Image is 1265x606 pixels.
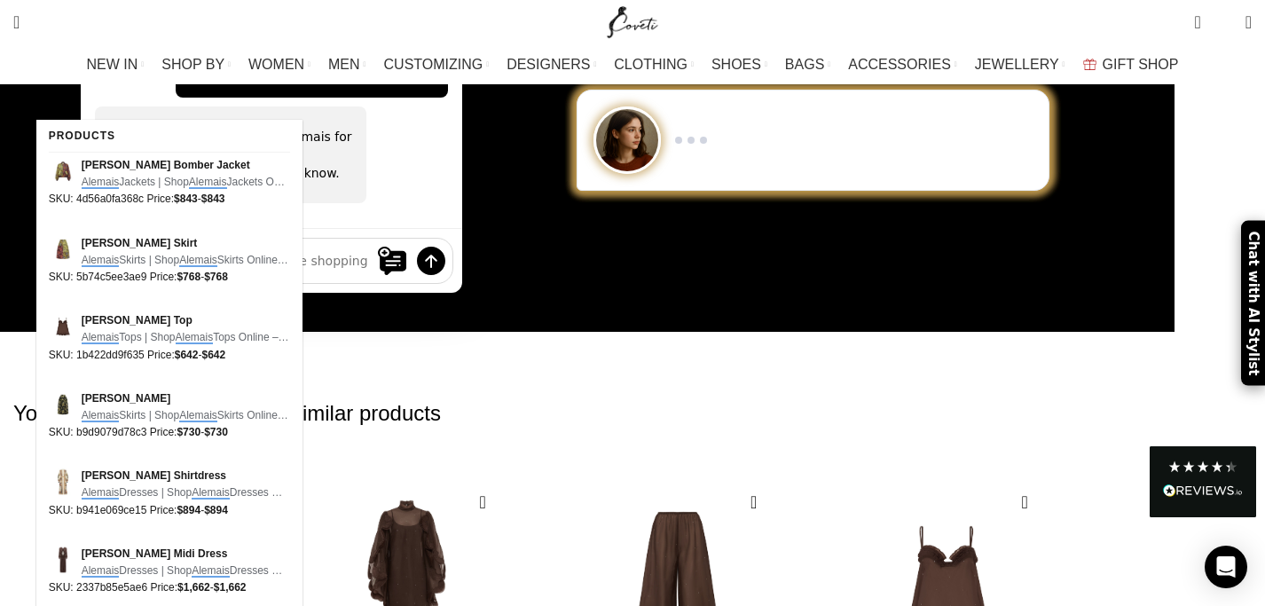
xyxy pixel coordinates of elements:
bdi: 730 [204,426,228,438]
span: Skirts | Shop Skirts Online – Coveti [PERSON_NAME] … [82,252,290,269]
bdi: 894 [177,504,200,516]
span: SHOES [711,56,761,73]
a: DESIGNERS [507,47,596,83]
a: WOMEN [248,47,310,83]
span: $ [201,349,208,361]
span: $ [177,271,183,283]
a: [PERSON_NAME] Top AlemaisTops | ShopAlemaisTops Online – Coveti[PERSON_NAME] … SKU: 1b422dd9f635 ... [36,312,302,364]
a: Quick view [1014,492,1036,514]
div: Read All Reviews [1163,481,1243,504]
bdi: 642 [175,349,199,361]
span: 0 [1218,18,1231,31]
span: Dresses | Shop Dresses Online – Coveti [PERSON_NAME] … [82,563,290,579]
a: MEN [328,47,365,83]
span: Skirts | Shop Skirts Online – Coveti [PERSON_NAME] Skirt … [82,407,290,424]
span: $ [204,426,210,438]
a: [PERSON_NAME] Shirtdress AlemaisDresses | ShopAlemaisDresses Online – Coveti[PERSON_NAME] Shirtdr... [36,468,302,519]
a: Site logo [603,13,663,28]
span: CUSTOMIZING [384,56,483,73]
a: [PERSON_NAME] Skirt AlemaisSkirts | ShopAlemaisSkirts Online – Coveti[PERSON_NAME] … SKU: 5b74c5e... [36,235,302,287]
a: NEW IN [87,47,145,83]
a: SHOES [711,47,767,83]
span: $ [204,504,210,516]
span: $ [174,193,180,205]
em: Alemais [82,564,120,578]
bdi: 843 [201,193,225,205]
div: 4.28 Stars [1167,460,1238,474]
bdi: 1,662 [214,581,247,594]
div: Open Intercom Messenger [1205,546,1247,588]
img: Silvio Ruched Midi Dress [49,546,77,574]
a: ACCESSORIES [848,47,957,83]
em: Alemais [82,409,120,422]
em: Alemais [176,331,214,344]
p: SKU: b941e069ce15 Price: - [49,502,290,519]
span: [PERSON_NAME] [82,390,290,407]
bdi: 642 [201,349,225,361]
a: 0 [1185,4,1209,40]
em: Alemais [179,409,217,422]
img: GiftBag [1083,59,1096,70]
bdi: 730 [177,426,200,438]
span: [PERSON_NAME] Skirt [82,235,290,252]
span: JEWELLERY [975,56,1059,73]
span: BAGS [785,56,824,73]
a: [PERSON_NAME] Midi Dress AlemaisDresses | ShopAlemaisDresses Online – Coveti[PERSON_NAME] … SKU: ... [36,546,302,597]
div: Chat to Shop demo [564,90,1062,191]
em: Alemais [192,486,230,500]
span: 0 [1196,9,1209,22]
a: Quick view [472,492,494,514]
span: $ [177,581,184,594]
img: Adriana Jacquard Skirt [49,235,77,264]
img: Adriana Jacquard Bomber Jacket [49,157,77,185]
p: SKU: b9d9079d78c3 Price: - [49,424,290,441]
p: SKU: 4d56a0fa368c Price: - [49,191,290,208]
img: Mercado Shirtdress [49,468,77,496]
a: BAGS [785,47,830,83]
span: [PERSON_NAME] Shirtdress [82,468,290,484]
a: JEWELLERY [975,47,1065,83]
span: Dresses | Shop Dresses Online – Coveti [PERSON_NAME] Shirtdress … [82,484,290,501]
div: Main navigation [4,47,1261,83]
div: My Wishlist [1214,4,1232,40]
span: [PERSON_NAME] Midi Dress [82,546,290,563]
img: REVIEWS.io [1163,484,1243,497]
a: CUSTOMIZING [384,47,490,83]
span: [PERSON_NAME] Bomber Jacket [82,157,290,174]
span: Jackets | Shop Jackets Online – Coveti [PERSON_NAME] … [82,174,290,191]
em: Alemais [82,486,120,500]
a: GIFT SHOP [1083,47,1179,83]
bdi: 843 [174,193,198,205]
span: DESIGNERS [507,56,590,73]
span: NEW IN [87,56,138,73]
em: Alemais [82,254,120,267]
a: SHOP BY [161,47,231,83]
span: Tops | Shop Tops Online – Coveti [PERSON_NAME] … [82,329,290,346]
span: GIFT SHOP [1103,56,1179,73]
span: MEN [328,56,360,73]
a: Quick view [742,492,765,514]
em: Alemais [179,254,217,267]
bdi: 768 [204,271,228,283]
span: WOMEN [248,56,304,73]
img: Nina Skirt [49,390,77,419]
em: Alemais [192,564,230,578]
a: [PERSON_NAME] Bomber Jacket AlemaisJackets | ShopAlemaisJackets Online – Coveti[PERSON_NAME] … SK... [36,157,302,209]
span: SHOP BY [161,56,224,73]
span: $ [175,349,181,361]
em: Alemais [82,331,120,344]
div: Products [49,120,115,152]
span: $ [177,504,183,516]
span: ACCESSORIES [848,56,951,73]
p: SKU: 5b74c5ee3ae9 Price: - [49,269,290,286]
bdi: 1,662 [177,581,210,594]
span: CLOTHING [614,56,687,73]
p: SKU: 2337b85e5ae6 Price: - [49,579,290,596]
span: $ [214,581,220,594]
img: Carmelo Silk Top [49,312,77,341]
h2: Your recently viewed items & similar products [13,363,1252,464]
a: CLOTHING [614,47,694,83]
em: Alemais [82,176,120,189]
div: Read All Reviews [1150,446,1256,517]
